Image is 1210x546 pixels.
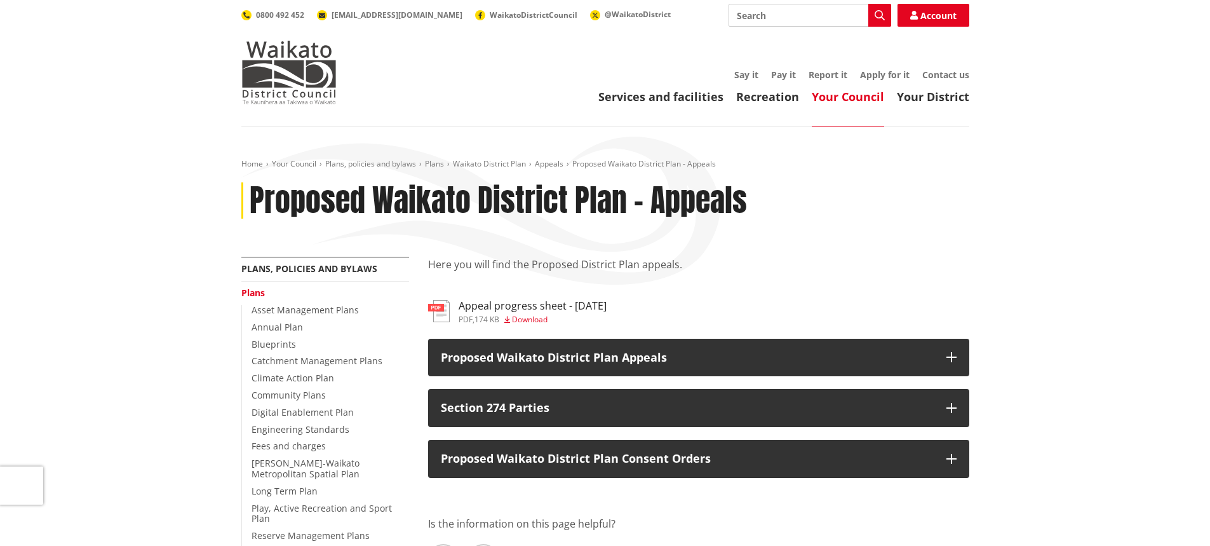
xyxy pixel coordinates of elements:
a: Community Plans [252,389,326,401]
div: , [459,316,607,324]
a: Fees and charges [252,440,326,452]
a: Your District [897,89,969,104]
p: Here you will find the Proposed District Plan appeals. [428,257,969,287]
a: Reserve Management Plans [252,529,370,542]
a: [EMAIL_ADDRESS][DOMAIN_NAME] [317,10,462,20]
nav: breadcrumb [241,159,969,170]
a: Engineering Standards [252,423,349,435]
a: Blueprints [252,338,296,350]
button: Section 274 Parties [428,389,969,427]
p: Section 274 Parties [441,402,934,414]
span: Download [512,314,548,325]
a: Asset Management Plans [252,304,359,316]
button: Proposed Waikato District Plan Appeals [428,339,969,377]
a: Appeal progress sheet - [DATE] pdf,174 KB Download [428,300,607,323]
h1: Proposed Waikato District Plan - Appeals [250,182,747,219]
a: Contact us [922,69,969,81]
a: Services and facilities [598,89,723,104]
a: Play, Active Recreation and Sport Plan [252,502,392,525]
a: Recreation [736,89,799,104]
span: Proposed Waikato District Plan - Appeals [572,158,716,169]
button: Proposed Waikato District Plan Consent Orders [428,440,969,478]
a: Catchment Management Plans [252,355,382,367]
span: 174 KB [474,314,499,325]
a: 0800 492 452 [241,10,304,20]
a: Your Council [272,158,316,169]
a: Say it [734,69,758,81]
a: Waikato District Plan [453,158,526,169]
p: Proposed Waikato District Plan Consent Orders [441,453,934,465]
span: @WaikatoDistrict [605,9,671,20]
a: Account [897,4,969,27]
img: document-pdf.svg [428,300,450,322]
a: Annual Plan [252,321,303,333]
a: Home [241,158,263,169]
img: Waikato District Council - Te Kaunihera aa Takiwaa o Waikato [241,41,337,104]
a: Your Council [812,89,884,104]
a: Plans [241,287,265,299]
a: Climate Action Plan [252,372,334,384]
span: 0800 492 452 [256,10,304,20]
a: Plans [425,158,444,169]
p: Proposed Waikato District Plan Appeals [441,351,934,364]
input: Search input [729,4,891,27]
a: Report it [809,69,847,81]
a: Plans, policies and bylaws [325,158,416,169]
h3: Appeal progress sheet - [DATE] [459,300,607,312]
a: Apply for it [860,69,910,81]
p: Is the information on this page helpful? [428,516,969,531]
a: Pay it [771,69,796,81]
span: pdf [459,314,473,325]
a: Digital Enablement Plan [252,406,354,418]
a: WaikatoDistrictCouncil [475,10,577,20]
a: Long Term Plan [252,485,318,497]
span: [EMAIL_ADDRESS][DOMAIN_NAME] [332,10,462,20]
a: @WaikatoDistrict [590,9,671,20]
a: Appeals [535,158,563,169]
a: Plans, policies and bylaws [241,263,377,275]
span: WaikatoDistrictCouncil [490,10,577,20]
a: [PERSON_NAME]-Waikato Metropolitan Spatial Plan [252,457,360,480]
